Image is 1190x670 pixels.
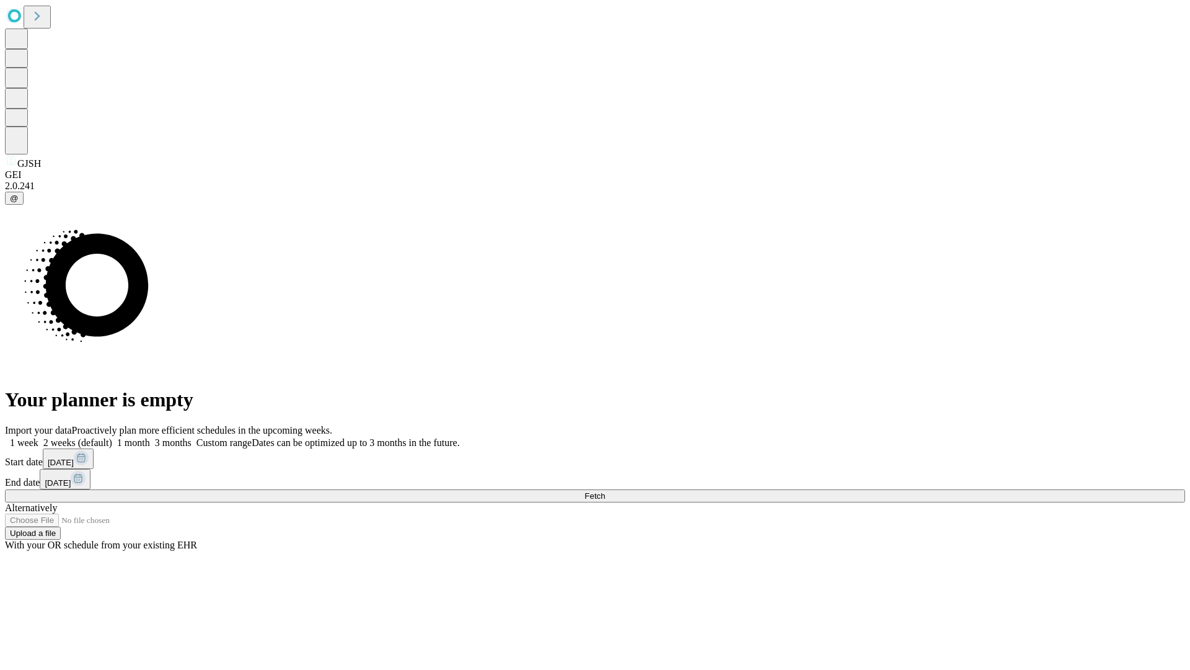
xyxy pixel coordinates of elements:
span: 1 month [117,437,150,448]
h1: Your planner is empty [5,388,1185,411]
div: Start date [5,449,1185,469]
button: Fetch [5,489,1185,502]
button: [DATE] [40,469,90,489]
span: 1 week [10,437,38,448]
span: With your OR schedule from your existing EHR [5,540,197,550]
div: End date [5,469,1185,489]
span: [DATE] [45,478,71,488]
span: Dates can be optimized up to 3 months in the future. [252,437,459,448]
span: 2 weeks (default) [43,437,112,448]
button: [DATE] [43,449,94,469]
span: Import your data [5,425,72,435]
button: Upload a file [5,527,61,540]
span: Alternatively [5,502,57,513]
span: Fetch [584,491,605,501]
div: GEI [5,169,1185,181]
span: Custom range [196,437,252,448]
button: @ [5,192,24,205]
span: Proactively plan more efficient schedules in the upcoming weeks. [72,425,332,435]
span: GJSH [17,158,41,169]
span: 3 months [155,437,192,448]
span: [DATE] [48,458,74,467]
div: 2.0.241 [5,181,1185,192]
span: @ [10,194,19,203]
